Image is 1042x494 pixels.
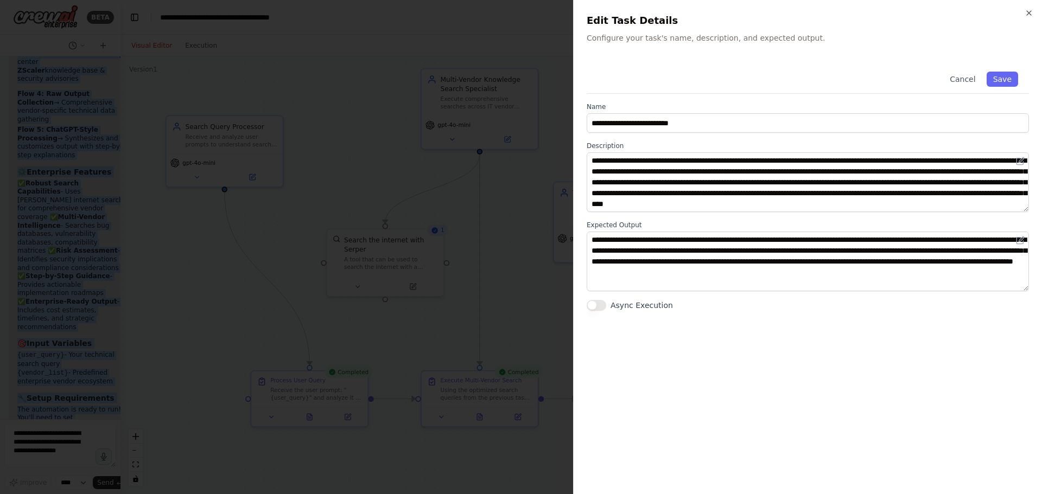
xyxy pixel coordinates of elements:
[587,142,1029,150] label: Description
[587,102,1029,111] label: Name
[611,300,673,311] label: Async Execution
[587,13,1029,28] h2: Edit Task Details
[1014,155,1027,168] button: Open in editor
[943,72,982,87] button: Cancel
[987,72,1018,87] button: Save
[587,221,1029,229] label: Expected Output
[587,33,1029,43] p: Configure your task's name, description, and expected output.
[1014,234,1027,247] button: Open in editor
